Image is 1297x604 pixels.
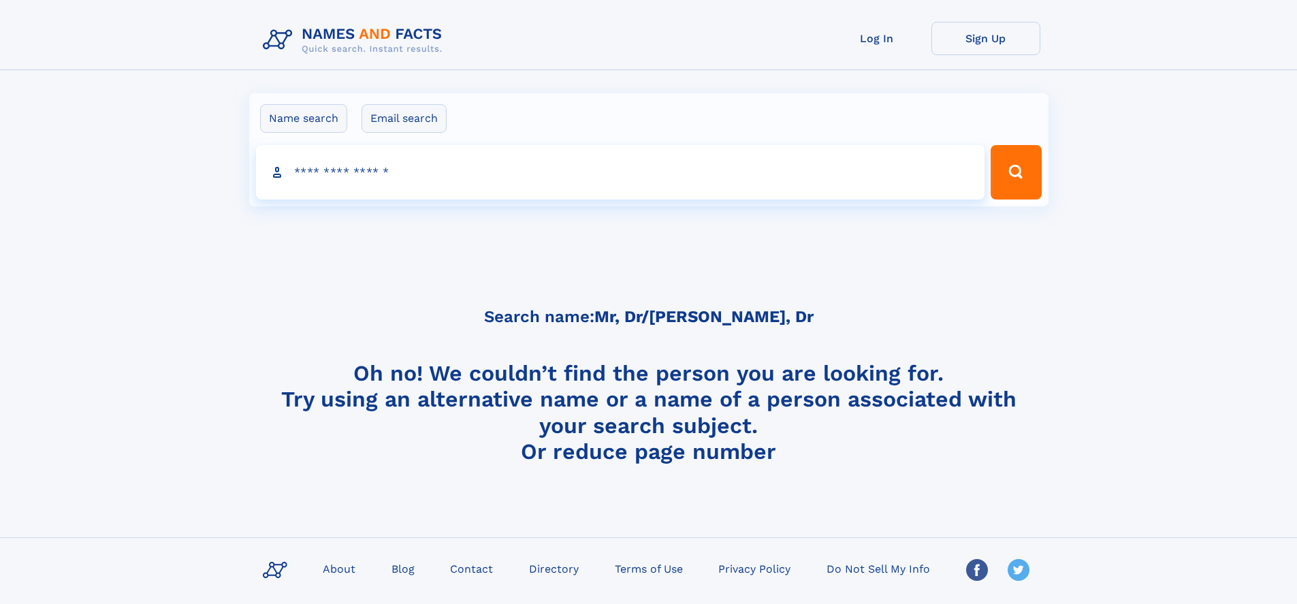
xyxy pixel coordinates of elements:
[821,558,935,578] a: Do Not Sell My Info
[317,558,361,578] a: About
[257,360,1040,464] h4: Oh no! We couldn’t find the person you are looking for. Try using an alternative name or a name o...
[484,308,814,326] h5: Search name:
[822,22,931,55] a: Log In
[609,558,688,578] a: Terms of Use
[256,145,985,200] input: search input
[524,558,584,578] a: Directory
[991,145,1041,200] button: Search Button
[931,22,1040,55] a: Sign Up
[713,558,796,578] a: Privacy Policy
[386,558,420,578] a: Blog
[257,22,453,59] img: Logo Names and Facts
[966,559,988,581] img: Facebook
[594,307,814,326] b: Mr, Dr/[PERSON_NAME], Dr
[362,104,447,133] label: Email search
[445,558,498,578] a: Contact
[260,104,347,133] label: Name search
[1008,559,1029,581] img: Twitter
